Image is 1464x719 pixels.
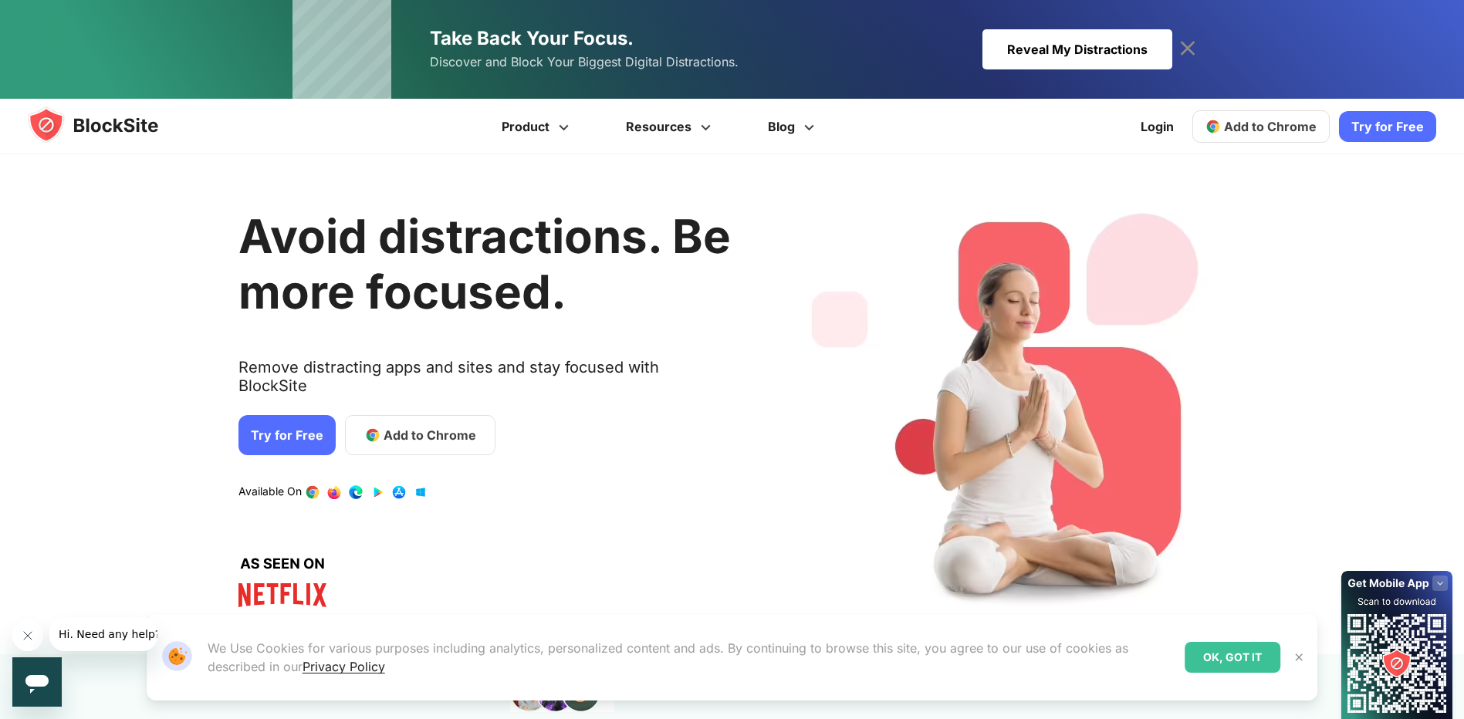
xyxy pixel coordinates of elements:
[12,620,43,651] iframe: Fermer le message
[238,484,302,500] text: Available On
[475,99,600,154] a: Product
[9,11,111,23] span: Hi. Need any help?
[430,51,739,73] span: Discover and Block Your Biggest Digital Distractions.
[238,358,731,407] text: Remove distracting apps and sites and stay focused with BlockSite
[1289,647,1309,667] button: Close
[1205,119,1221,134] img: chrome-icon.svg
[600,99,742,154] a: Resources
[12,657,62,707] iframe: Bouton de lancement de la fenêtre de messagerie
[982,29,1172,69] div: Reveal My Distractions
[28,106,188,143] img: blocksite-icon.5d769676.svg
[303,659,385,674] a: Privacy Policy
[1185,642,1280,673] div: OK, GOT IT
[742,99,845,154] a: Blog
[238,208,731,319] h1: Avoid distractions. Be more focused.
[208,639,1173,676] p: We Use Cookies for various purposes including analytics, personalized content and ads. By continu...
[238,415,336,455] a: Try for Free
[430,27,634,49] span: Take Back Your Focus.
[1339,111,1436,142] a: Try for Free
[1131,108,1183,145] a: Login
[345,415,495,455] a: Add to Chrome
[1192,110,1330,143] a: Add to Chrome
[49,617,157,651] iframe: Message de la compagnie
[1224,119,1317,134] span: Add to Chrome
[1293,651,1305,663] img: Close
[384,426,476,444] span: Add to Chrome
